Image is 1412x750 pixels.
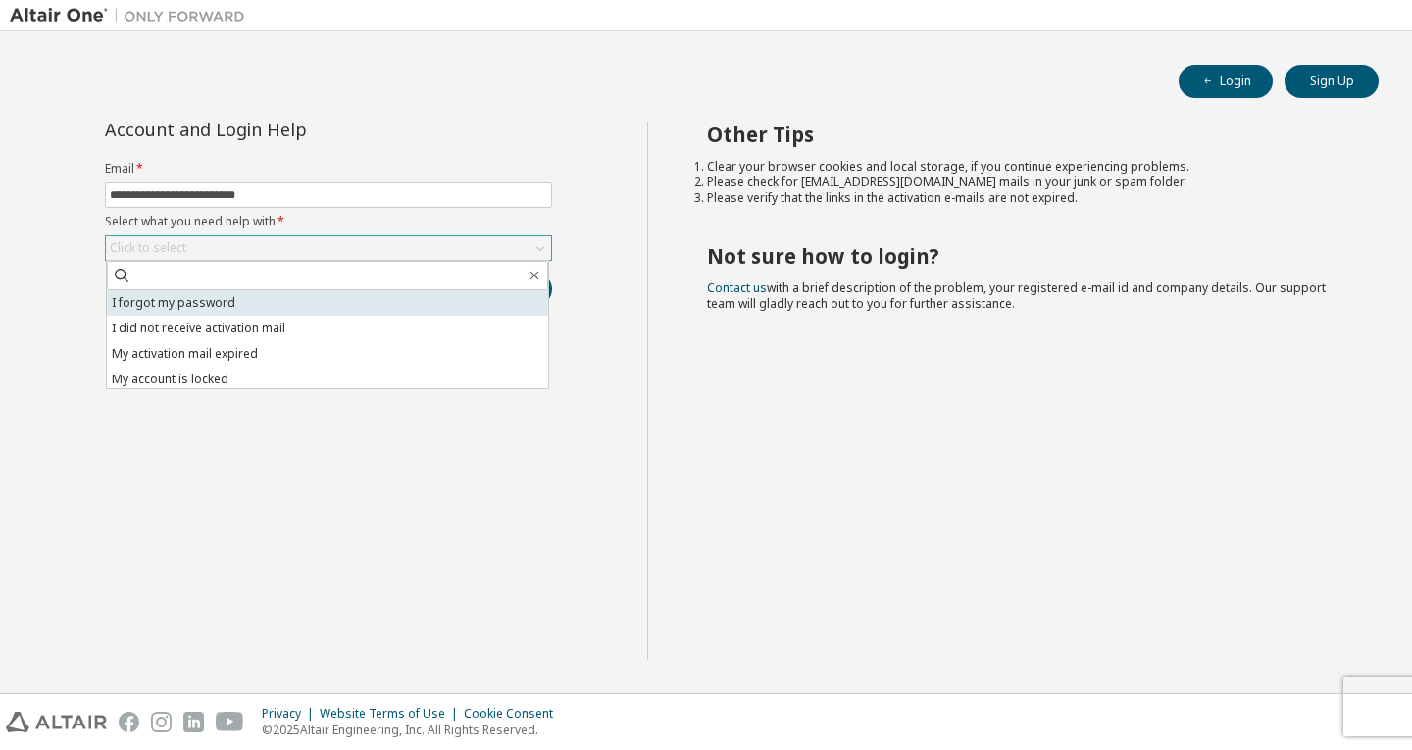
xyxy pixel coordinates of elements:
li: I forgot my password [107,290,548,316]
li: Please check for [EMAIL_ADDRESS][DOMAIN_NAME] mails in your junk or spam folder. [707,175,1344,190]
button: Login [1179,65,1273,98]
div: Privacy [262,706,320,722]
p: © 2025 Altair Engineering, Inc. All Rights Reserved. [262,722,565,738]
label: Email [105,161,552,176]
h2: Not sure how to login? [707,243,1344,269]
label: Select what you need help with [105,214,552,229]
li: Please verify that the links in the activation e-mails are not expired. [707,190,1344,206]
div: Website Terms of Use [320,706,464,722]
li: Clear your browser cookies and local storage, if you continue experiencing problems. [707,159,1344,175]
a: Contact us [707,279,767,296]
img: linkedin.svg [183,712,204,732]
img: facebook.svg [119,712,139,732]
img: youtube.svg [216,712,244,732]
img: instagram.svg [151,712,172,732]
div: Cookie Consent [464,706,565,722]
div: Click to select [110,240,186,256]
img: altair_logo.svg [6,712,107,732]
img: Altair One [10,6,255,25]
button: Sign Up [1285,65,1379,98]
span: with a brief description of the problem, your registered e-mail id and company details. Our suppo... [707,279,1326,312]
h2: Other Tips [707,122,1344,147]
div: Account and Login Help [105,122,463,137]
div: Click to select [106,236,551,260]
